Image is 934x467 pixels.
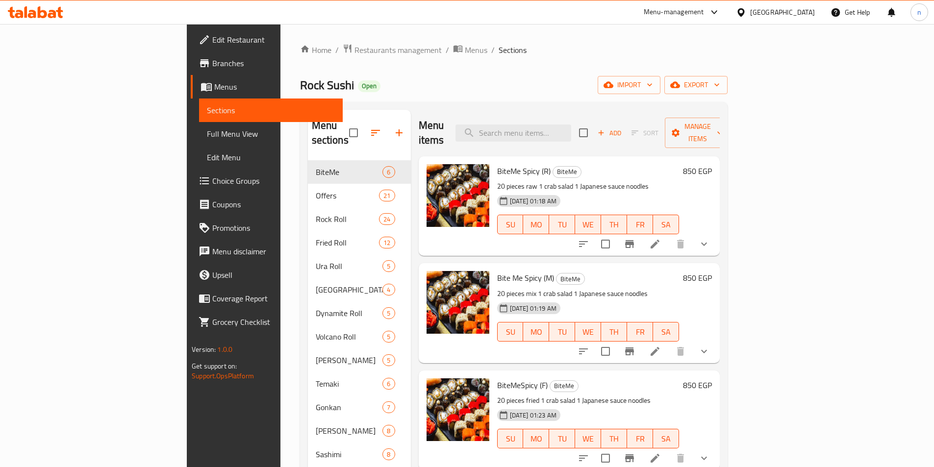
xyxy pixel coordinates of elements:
a: Menus [453,44,487,56]
button: TU [549,215,575,234]
span: Select section [573,123,594,143]
span: SU [502,218,520,232]
div: items [382,331,395,343]
span: Fried Roll [316,237,379,248]
span: Volcano Roll [316,331,383,343]
a: Full Menu View [199,122,343,146]
button: SA [653,322,679,342]
span: TU [553,325,571,339]
span: Dynamite Roll [316,307,383,319]
span: WE [579,218,597,232]
span: Branches [212,57,335,69]
span: SA [657,218,675,232]
button: show more [692,232,716,256]
span: BiteMeSpicy (F) [497,378,548,393]
span: WE [579,325,597,339]
span: 5 [383,332,394,342]
a: Edit Restaurant [191,28,343,51]
span: [PERSON_NAME] [316,354,383,366]
a: Coupons [191,193,343,216]
span: Full Menu View [207,128,335,140]
span: TH [605,218,623,232]
span: Grocery Checklist [212,316,335,328]
span: 12 [379,238,394,247]
span: 21 [379,191,394,200]
button: FR [627,429,653,448]
h6: 850 EGP [683,378,712,392]
span: MO [527,218,545,232]
a: Coverage Report [191,287,343,310]
span: 24 [379,215,394,224]
span: Offers [316,190,379,201]
h6: 850 EGP [683,164,712,178]
span: Restaurants management [354,44,442,56]
span: Ura Roll [316,260,383,272]
span: Select all sections [343,123,364,143]
svg: Show Choices [698,452,710,464]
img: Bite Me Spicy (M) [427,271,489,334]
div: Volcano Roll5 [308,325,411,348]
h6: 850 EGP [683,271,712,285]
a: Restaurants management [343,44,442,56]
p: 20 pieces mix 1 crab salad 1 Japanese sauce noodles [497,288,679,300]
button: SU [497,322,524,342]
span: BiteMe [553,166,581,177]
div: items [379,190,395,201]
svg: Show Choices [698,345,710,357]
input: search [455,124,571,142]
div: items [379,237,395,248]
p: 20 pieces fried 1 crab salad 1 Japanese sauce noodles [497,394,679,407]
span: Gonkan [316,401,383,413]
button: MO [523,429,549,448]
a: Promotions [191,216,343,240]
span: Menu disclaimer [212,246,335,257]
span: Coupons [212,198,335,210]
p: 20 pieces raw 1 crab salad 1 Japanese sauce noodles [497,180,679,193]
span: [DATE] 01:19 AM [506,304,560,313]
button: FR [627,215,653,234]
button: sort-choices [572,232,595,256]
span: Get support on: [192,360,237,372]
span: Add item [594,125,625,141]
span: TH [605,432,623,446]
span: Choice Groups [212,175,335,187]
div: Sashimi [316,448,383,460]
div: Rock Roll [316,213,379,225]
span: FR [631,432,649,446]
button: export [664,76,728,94]
div: items [382,448,395,460]
span: 8 [383,426,394,436]
div: items [382,378,395,390]
span: 5 [383,356,394,365]
div: BiteMe [550,380,579,392]
button: MO [523,215,549,234]
button: TU [549,429,575,448]
div: BiteMe6 [308,160,411,184]
div: Dynamite Roll5 [308,301,411,325]
div: BiteMe [556,273,585,285]
span: 6 [383,168,394,177]
img: BiteMe Spicy (R) [427,164,489,227]
div: Gonkan7 [308,395,411,419]
button: TH [601,429,627,448]
span: Upsell [212,269,335,281]
span: SA [657,432,675,446]
div: BiteMe [553,166,581,178]
span: [PERSON_NAME] [316,425,383,437]
button: import [598,76,660,94]
div: Oshi Sushi [316,425,383,437]
span: Temaki [316,378,383,390]
div: [PERSON_NAME]5 [308,348,411,372]
img: BiteMeSpicy (F) [427,378,489,441]
button: Manage items [665,118,731,148]
li: / [491,44,495,56]
span: Add [596,127,623,139]
div: items [382,284,395,295]
span: n [917,7,921,18]
div: Ura Roll5 [308,254,411,278]
li: / [446,44,449,56]
button: FR [627,322,653,342]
